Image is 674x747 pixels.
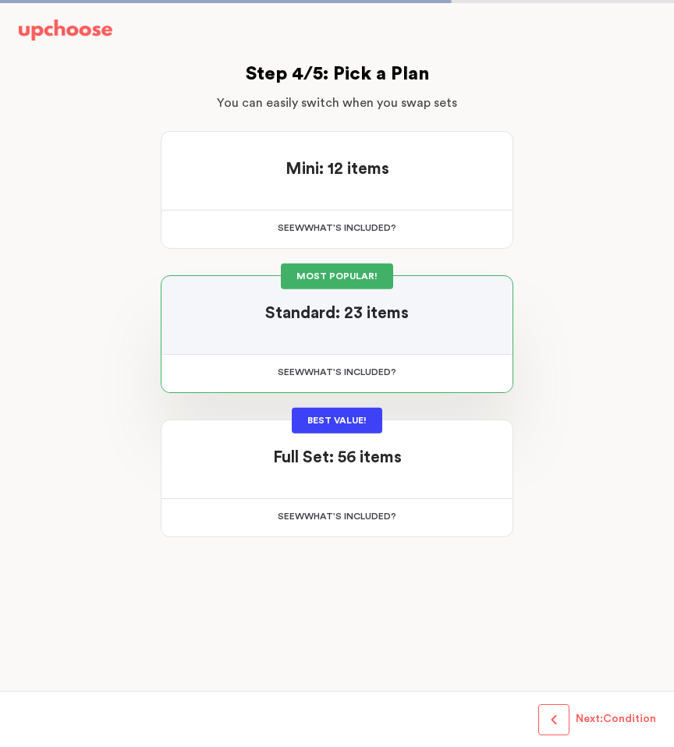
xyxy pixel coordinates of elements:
span: w [295,364,304,380]
p: Condition [603,713,656,726]
span: W [304,364,314,380]
span: ? [391,220,396,235]
span: W [304,508,314,524]
span: Step 4/5: Pick a Plan [246,65,429,83]
span: ? [391,364,396,380]
span: You can easily switch when you swap sets [217,97,457,109]
span: See [278,364,295,380]
span: ? [391,508,396,524]
span: See [278,220,295,235]
a: UpChoose [19,19,112,48]
div: hat's included [161,499,513,536]
span: W [304,220,314,235]
span: w [295,220,304,235]
span: Next: [576,713,656,726]
strong: Standard: 23 items [265,305,409,321]
div: hat's included [161,355,513,392]
strong: Mini: 12 items [286,161,389,177]
button: Next:Condition [576,704,656,735]
div: hat's included [161,211,513,248]
div: MOST POPULAR! [281,264,393,289]
div: BEST VALUE! [292,408,382,434]
img: UpChoose [19,19,112,41]
strong: Full Set: 56 items [273,449,402,466]
span: w [295,508,304,524]
span: See [278,508,295,524]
